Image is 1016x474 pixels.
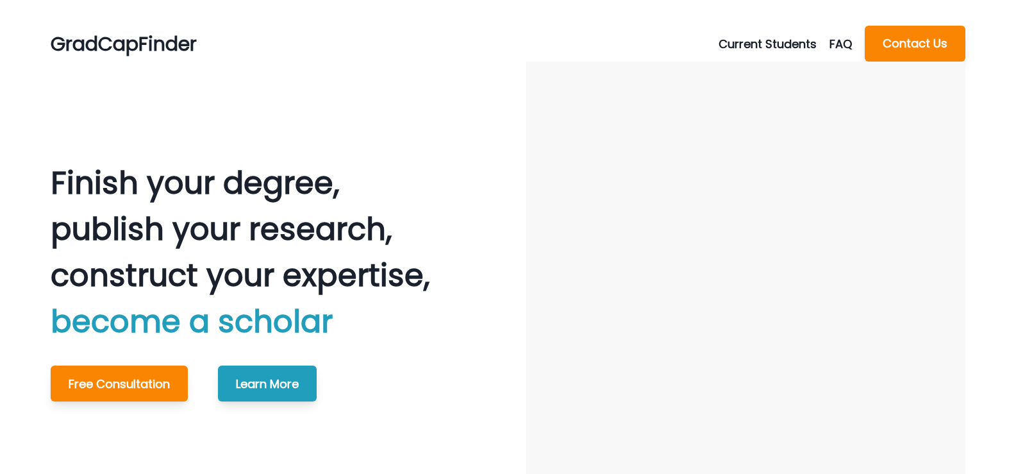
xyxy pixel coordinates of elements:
[218,366,317,402] button: Learn More
[51,160,430,345] p: Finish your degree, publish your research, construct your expertise,
[51,366,188,402] button: Free Consultation
[865,26,965,62] button: Contact Us
[51,299,430,345] p: become a scholar
[719,35,829,53] button: Current Students
[51,30,197,58] p: GradCapFinder
[829,35,865,53] a: FAQ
